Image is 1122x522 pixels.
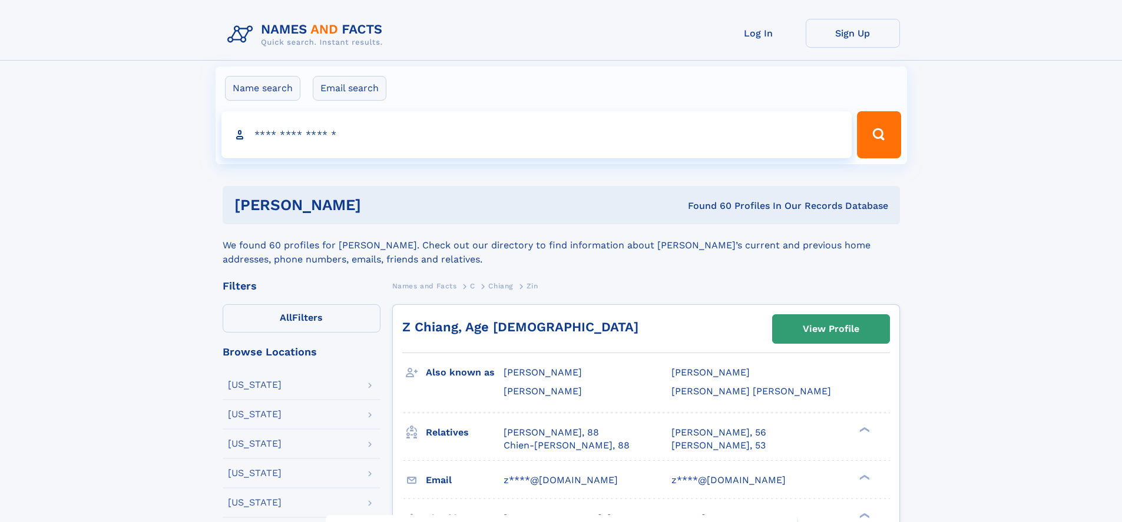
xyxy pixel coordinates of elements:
div: [US_STATE] [228,439,282,448]
img: Logo Names and Facts [223,19,392,51]
a: [PERSON_NAME], 88 [504,426,599,439]
div: [US_STATE] [228,410,282,419]
div: Browse Locations [223,347,380,357]
a: Chiang [488,278,513,293]
div: We found 60 profiles for [PERSON_NAME]. Check out our directory to find information about [PERSON... [223,224,900,267]
span: Zin [527,282,538,290]
label: Name search [225,76,300,101]
a: Z Chiang, Age [DEMOGRAPHIC_DATA] [402,320,638,334]
h3: Also known as [426,363,504,383]
span: [PERSON_NAME] [671,367,750,378]
a: [PERSON_NAME], 53 [671,439,766,452]
div: Found 60 Profiles In Our Records Database [524,200,888,212]
span: All [280,312,292,323]
span: C [470,282,475,290]
button: Search Button [857,111,901,158]
div: View Profile [803,315,859,343]
a: Sign Up [806,19,900,48]
div: ❯ [856,473,871,481]
span: [PERSON_NAME] [504,367,582,378]
div: ❯ [856,511,871,519]
a: Names and Facts [392,278,457,293]
a: Chien-[PERSON_NAME], 88 [504,439,630,452]
a: [PERSON_NAME], 56 [671,426,766,439]
div: Filters [223,281,380,291]
div: [US_STATE] [228,498,282,507]
a: C [470,278,475,293]
label: Filters [223,304,380,333]
h1: [PERSON_NAME] [234,198,525,212]
span: Chiang [488,282,513,290]
h3: Relatives [426,423,504,443]
label: Email search [313,76,386,101]
div: [US_STATE] [228,380,282,390]
div: ❯ [856,425,871,433]
a: View Profile [773,315,889,343]
input: search input [221,111,852,158]
a: Log In [711,19,806,48]
span: [PERSON_NAME] [504,385,582,397]
h3: Email [426,470,504,490]
span: [PERSON_NAME] [PERSON_NAME] [671,385,831,397]
div: [US_STATE] [228,468,282,478]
